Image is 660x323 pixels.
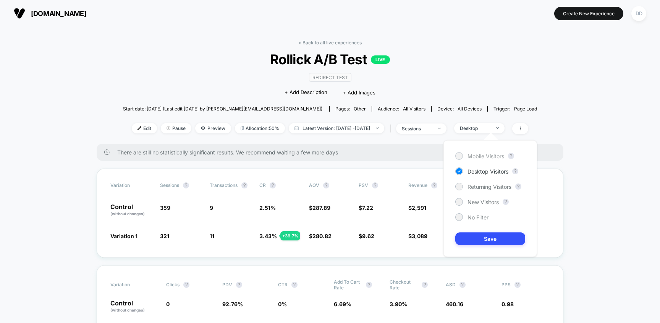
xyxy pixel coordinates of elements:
[31,10,86,18] span: [DOMAIN_NAME]
[161,123,191,133] span: Pause
[222,301,243,307] span: 92.76 %
[14,8,25,19] img: Visually logo
[294,126,299,130] img: calendar
[160,233,169,239] span: 321
[110,233,137,239] span: Variation 1
[309,233,332,239] span: $
[455,232,525,245] button: Save
[309,73,351,82] span: Redirect Test
[458,106,482,112] span: all devices
[278,301,287,307] span: 0 %
[467,153,504,159] span: Mobile Visitors
[514,106,537,112] span: Page Load
[166,282,180,287] span: Clicks
[11,7,89,19] button: [DOMAIN_NAME]
[259,205,276,211] span: 2.51 %
[110,182,152,188] span: Variation
[278,282,288,287] span: CTR
[629,6,649,21] button: DD
[166,301,170,307] span: 0
[235,123,285,133] span: Allocation: 50%
[371,55,390,64] p: LIVE
[110,308,145,312] span: (without changes)
[117,149,548,156] span: There are still no statistically significant results. We recommend waiting a few more days
[110,204,152,217] p: Control
[241,126,244,130] img: rebalance
[241,182,247,188] button: ?
[280,231,300,240] div: + 36.7 %
[309,205,330,211] span: $
[183,282,189,288] button: ?
[236,282,242,288] button: ?
[312,233,332,239] span: 280.82
[403,106,425,112] span: All Visitors
[323,182,329,188] button: ?
[362,233,374,239] span: 9.62
[408,233,427,239] span: $
[467,199,499,205] span: New Visitors
[514,282,521,288] button: ?
[110,279,152,291] span: Variation
[460,125,490,131] div: Desktop
[467,168,508,175] span: Desktop Visitors
[508,153,514,159] button: ?
[446,301,463,307] span: 460.16
[388,123,396,134] span: |
[291,282,298,288] button: ?
[366,282,372,288] button: ?
[362,205,373,211] span: 7.22
[412,205,426,211] span: 2,591
[390,279,418,291] span: Checkout Rate
[467,183,511,190] span: Returning Visitors
[359,182,368,188] span: PSV
[110,300,159,313] p: Control
[431,106,487,112] span: Device:
[343,89,375,96] span: + Add Images
[334,279,362,291] span: Add To Cart Rate
[408,205,426,211] span: $
[335,106,366,112] div: Pages:
[259,233,277,239] span: 3.43 %
[359,233,374,239] span: $
[195,123,231,133] span: Preview
[312,205,330,211] span: 287.89
[123,106,322,112] span: Start date: [DATE] (Last edit [DATE] by [PERSON_NAME][EMAIL_ADDRESS][DOMAIN_NAME])
[309,182,319,188] span: AOV
[378,106,425,112] div: Audience:
[289,123,384,133] span: Latest Version: [DATE] - [DATE]
[501,282,511,287] span: PPS
[167,126,170,130] img: end
[259,182,266,188] span: CR
[298,40,362,45] a: < Back to all live experiences
[493,106,537,112] div: Trigger:
[438,128,441,129] img: end
[354,106,366,112] span: other
[372,182,378,188] button: ?
[412,233,427,239] span: 3,089
[631,6,646,21] div: DD
[210,233,214,239] span: 11
[408,182,427,188] span: Revenue
[285,89,327,96] span: + Add Description
[183,182,189,188] button: ?
[110,211,145,216] span: (without changes)
[402,126,432,131] div: sessions
[431,182,437,188] button: ?
[422,282,428,288] button: ?
[137,126,141,130] img: edit
[467,214,489,221] span: No Filter
[390,301,407,307] span: 3.90 %
[503,199,509,205] button: ?
[501,301,514,307] span: 0.98
[334,301,351,307] span: 6.69 %
[160,205,170,211] span: 359
[496,127,499,129] img: end
[554,7,623,20] button: Create New Experience
[512,168,518,174] button: ?
[446,282,456,287] span: ASD
[270,182,276,188] button: ?
[210,205,213,211] span: 9
[376,127,379,129] img: end
[144,51,516,67] span: Rollick A/B Test
[359,205,373,211] span: $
